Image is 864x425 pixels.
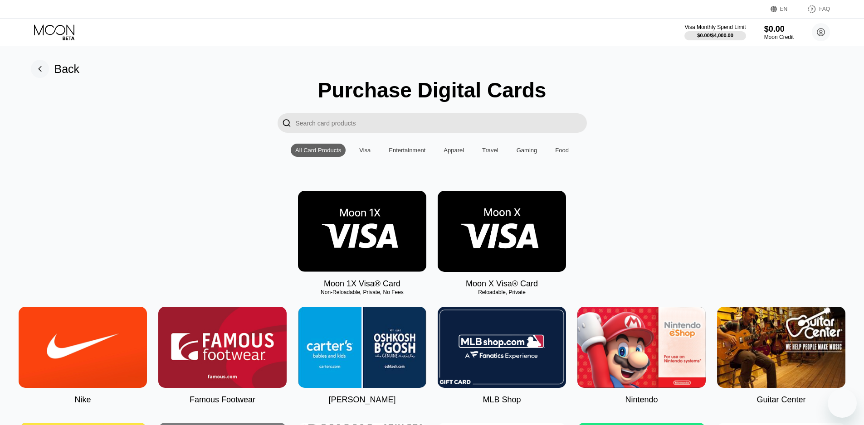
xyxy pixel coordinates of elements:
[551,144,573,157] div: Food
[517,147,537,154] div: Gaming
[54,63,80,76] div: Back
[359,147,371,154] div: Visa
[771,5,798,14] div: EN
[324,279,400,289] div: Moon 1X Visa® Card
[764,24,794,40] div: $0.00Moon Credit
[439,144,469,157] div: Apparel
[625,395,658,405] div: Nintendo
[444,147,464,154] div: Apparel
[684,24,746,40] div: Visa Monthly Spend Limit$0.00/$4,000.00
[555,147,569,154] div: Food
[512,144,542,157] div: Gaming
[780,6,788,12] div: EN
[291,144,346,157] div: All Card Products
[318,78,547,102] div: Purchase Digital Cards
[296,113,587,133] input: Search card products
[389,147,425,154] div: Entertainment
[819,6,830,12] div: FAQ
[764,34,794,40] div: Moon Credit
[757,395,805,405] div: Guitar Center
[282,118,291,128] div: 
[483,395,521,405] div: MLB Shop
[684,24,746,30] div: Visa Monthly Spend Limit
[466,279,538,289] div: Moon X Visa® Card
[328,395,395,405] div: [PERSON_NAME]
[828,389,857,418] iframe: Кнопка запуска окна обмена сообщениями
[295,147,341,154] div: All Card Products
[798,5,830,14] div: FAQ
[764,24,794,34] div: $0.00
[355,144,375,157] div: Visa
[74,395,91,405] div: Nike
[482,147,498,154] div: Travel
[384,144,430,157] div: Entertainment
[298,289,426,295] div: Non-Reloadable, Private, No Fees
[438,289,566,295] div: Reloadable, Private
[697,33,733,38] div: $0.00 / $4,000.00
[31,60,80,78] div: Back
[478,144,503,157] div: Travel
[190,395,255,405] div: Famous Footwear
[278,113,296,133] div: 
